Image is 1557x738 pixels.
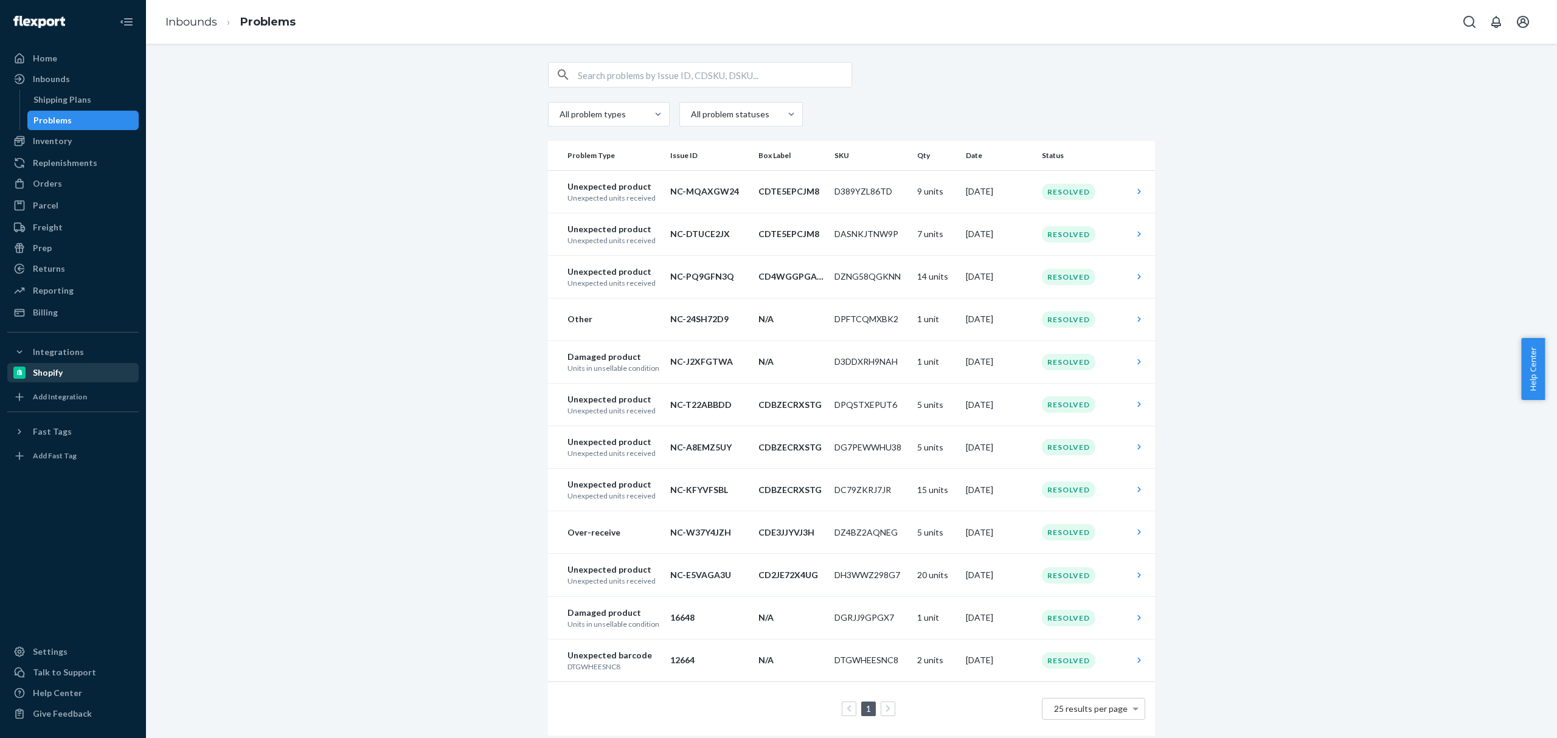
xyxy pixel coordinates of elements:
[670,228,749,240] p: NC-DTUCE2JX
[558,108,560,120] input: All problem types
[33,263,65,275] div: Returns
[7,704,139,723] button: Give Feedback
[670,441,749,453] p: NC-A8EMZ5UY
[961,639,1037,681] td: [DATE]
[33,157,97,169] div: Replenishments
[961,340,1037,383] td: [DATE]
[961,255,1037,298] td: [DATE]
[1042,396,1095,413] div: Resolved
[33,646,68,658] div: Settings
[830,469,912,511] td: DC79ZKRJ7JR
[567,564,661,576] p: Unexpected product
[912,639,961,681] td: 2 units
[7,196,139,215] a: Parcel
[758,356,825,368] p: N/A
[912,384,961,426] td: 5 units
[912,511,961,554] td: 5 units
[567,607,661,619] p: Damaged product
[830,511,912,554] td: DZ4BZ2AQNEG
[567,526,661,539] p: Over-receive
[1521,338,1545,400] button: Help Center
[7,49,139,68] a: Home
[7,218,139,237] a: Freight
[1042,610,1095,626] div: Resolved
[567,619,661,629] p: Units in unsellable condition
[1042,524,1095,540] div: Resolved
[567,405,661,416] p: Unexpected units received
[567,393,661,405] p: Unexpected product
[7,281,139,300] a: Reporting
[567,478,661,491] p: Unexpected product
[33,178,62,190] div: Orders
[567,278,661,288] p: Unexpected units received
[567,313,661,325] p: Other
[567,235,661,246] p: Unexpected units received
[670,484,749,496] p: NC-KFYVFSBL
[961,141,1037,170] th: Date
[912,170,961,213] td: 9 units
[864,703,873,714] a: Page 1 is your current page
[33,94,91,106] div: Shipping Plans
[7,663,139,682] a: Talk to Support
[33,306,58,319] div: Billing
[670,612,749,624] p: 16648
[670,569,749,581] p: NC-E5VAGA3U
[7,69,139,89] a: Inbounds
[156,4,305,40] ol: breadcrumbs
[758,271,825,283] p: CD4WGGPGA4X
[33,52,57,64] div: Home
[1042,226,1095,243] div: Resolved
[7,387,139,407] a: Add Integration
[1037,141,1128,170] th: Status
[830,340,912,383] td: D3DDXRH9NAH
[567,181,661,193] p: Unexpected product
[830,298,912,340] td: DPFTCQMXBK2
[670,526,749,539] p: NC-W37Y4JZH
[27,111,139,130] a: Problems
[758,526,825,539] p: CDE3JJYVJ3H
[7,238,139,258] a: Prep
[1042,269,1095,285] div: Resolved
[567,661,661,672] p: DTGWHEESNC8
[1042,567,1095,584] div: Resolved
[567,576,661,586] p: Unexpected units received
[240,15,296,29] a: Problems
[912,141,961,170] th: Qty
[33,285,74,297] div: Reporting
[33,426,72,438] div: Fast Tags
[567,351,661,363] p: Damaged product
[567,649,661,661] p: Unexpected barcode
[33,346,84,358] div: Integrations
[912,554,961,596] td: 20 units
[830,141,912,170] th: SKU
[830,213,912,255] td: DASNKJTNW9P
[758,228,825,240] p: CDTE5EPCJM8
[7,259,139,278] a: Returns
[7,131,139,151] a: Inventory
[7,422,139,441] button: Fast Tags
[548,141,665,170] th: Problem Type
[165,15,217,29] a: Inbounds
[912,596,961,639] td: 1 unit
[567,491,661,501] p: Unexpected units received
[690,108,691,120] input: All problem statuses
[758,399,825,411] p: CDBZECRXSTG
[7,174,139,193] a: Orders
[567,266,661,278] p: Unexpected product
[567,436,661,448] p: Unexpected product
[830,554,912,596] td: DH3WWZ298G7
[7,342,139,362] button: Integrations
[670,185,749,198] p: NC-MQAXGW24
[1511,10,1535,34] button: Open account menu
[33,687,82,699] div: Help Center
[961,469,1037,511] td: [DATE]
[7,642,139,661] a: Settings
[33,242,52,254] div: Prep
[758,612,825,624] p: N/A
[33,708,92,720] div: Give Feedback
[912,469,961,511] td: 15 units
[830,426,912,469] td: DG7PEWWHU38
[830,639,912,681] td: DTGWHEESNC8
[567,193,661,203] p: Unexpected units received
